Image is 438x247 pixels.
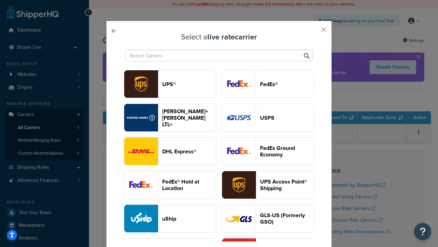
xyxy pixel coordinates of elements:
button: Open Resource Center [414,223,431,240]
header: UPS Access Point® Shipping [260,178,314,191]
img: reTransFreight logo [124,104,158,131]
header: uShip [162,215,216,222]
header: DHL Express® [162,148,216,155]
button: gso logoGLS-US (Formerly GSO) [222,204,314,233]
button: ups logoUPS® [124,70,216,98]
img: smartPost logo [222,138,256,165]
input: Search Carriers [125,50,313,61]
header: UPS® [162,81,216,87]
button: fedExLocation logoFedEx® Hold at Location [124,171,216,199]
header: FedEx® Hold at Location [162,178,216,191]
header: FedEx Ground Economy [260,145,314,158]
img: ups logo [124,70,158,98]
header: [PERSON_NAME]+[PERSON_NAME] LTL+ [162,108,216,128]
header: GLS-US (Formerly GSO) [260,212,314,225]
img: accessPoint logo [222,171,256,199]
img: dhl logo [124,138,158,165]
img: gso logo [222,205,256,232]
img: fedExLocation logo [124,171,158,199]
button: usps logoUSPS [222,104,314,132]
header: FedEx® [260,81,314,87]
img: usps logo [222,104,256,131]
h3: Select a [124,33,314,41]
strong: live rate carrier [207,31,257,43]
button: accessPoint logoUPS Access Point® Shipping [222,171,314,199]
img: uShip logo [124,205,158,232]
button: dhl logoDHL Express® [124,137,216,165]
header: USPS [260,115,314,121]
button: smartPost logoFedEx Ground Economy [222,137,314,165]
img: fedEx logo [222,70,256,98]
button: reTransFreight logo[PERSON_NAME]+[PERSON_NAME] LTL+ [124,104,216,132]
button: fedEx logoFedEx® [222,70,314,98]
button: uShip logouShip [124,204,216,233]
